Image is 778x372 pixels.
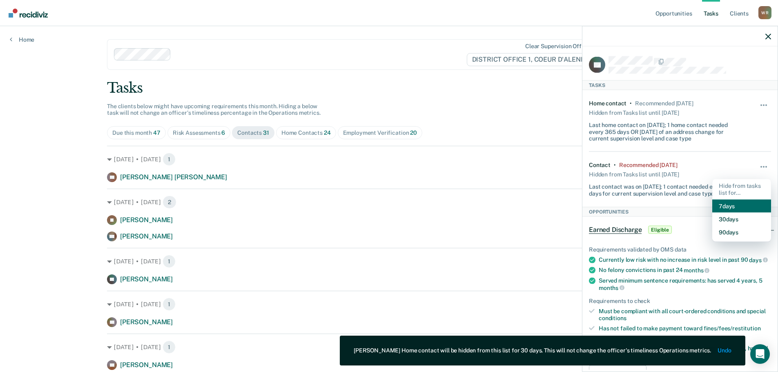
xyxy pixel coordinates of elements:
span: 6 [221,129,225,136]
button: 90 days [712,225,771,238]
div: Last home contact on [DATE]; 1 home contact needed every 365 days OR [DATE] of an address change ... [589,118,741,142]
div: [DATE] • [DATE] [107,298,671,311]
div: Requirements validated by OMS data [589,246,771,253]
div: Tasks [582,80,778,90]
span: months [684,267,709,274]
div: Must be compliant with all court-ordered conditions and special [599,308,771,322]
div: Served minimum sentence requirements: has served 4 years, 5 [599,277,771,291]
button: Profile dropdown button [758,6,771,19]
span: [PERSON_NAME] [120,318,173,326]
span: DISTRICT OFFICE 1, COEUR D'ALENE [467,53,597,66]
div: Recommended 2 months ago [635,100,693,107]
div: [DATE] • [DATE] [107,196,671,209]
span: Eligible [648,225,671,234]
span: 1 [163,153,176,166]
a: Home [10,36,34,43]
div: Hidden from Tasks list until [DATE] [589,107,679,118]
div: Due this month [112,129,161,136]
div: Open Intercom Messenger [750,344,770,364]
span: 1 [163,341,176,354]
div: Earned DischargeEligible [582,216,778,243]
span: 24 [324,129,331,136]
div: Risk Assessments [173,129,225,136]
div: [DATE] • [DATE] [107,153,671,166]
div: Contacts [237,129,269,136]
span: 20 [410,129,417,136]
div: W R [758,6,771,19]
div: [DATE] • [DATE] [107,255,671,268]
div: Has not failed NCIC [599,335,771,342]
img: Recidiviz [9,9,48,18]
button: 7 days [712,199,771,212]
div: Hidden from Tasks list until [DATE] [589,168,679,180]
div: Employment Verification [343,129,417,136]
div: Clear supervision officers [525,43,595,50]
span: 1 [163,255,176,268]
div: Home Contacts [281,129,331,136]
div: Currently low risk with no increase in risk level in past 90 [599,256,771,263]
div: Hide from tasks list for... [712,179,771,200]
span: [PERSON_NAME] [PERSON_NAME] [120,173,227,181]
span: 31 [263,129,269,136]
button: Undo [718,347,731,354]
div: Recommended 2 months ago [619,162,677,169]
div: Last contact was on [DATE]; 1 contact needed every 180 days for current supervision level and cas... [589,180,741,197]
button: 30 days [712,212,771,225]
span: 2 [163,196,176,209]
div: Tasks [107,80,671,96]
span: [PERSON_NAME] [120,216,173,224]
div: No felony convictions in past 24 [599,267,771,274]
span: check [652,335,668,341]
span: Earned Discharge [589,225,642,234]
div: Contact [589,162,611,169]
div: Home contact [589,100,626,107]
span: [PERSON_NAME] [120,275,173,283]
div: • [630,100,632,107]
span: days [749,256,767,263]
span: [PERSON_NAME] [120,361,173,369]
span: 1 [163,298,176,311]
div: • [614,162,616,169]
div: Opportunities [582,207,778,216]
span: The clients below might have upcoming requirements this month. Hiding a below task will not chang... [107,103,321,116]
span: fines/fees/restitution [704,325,761,331]
div: [DATE] • [DATE] [107,341,671,354]
span: conditions [599,314,626,321]
span: [PERSON_NAME] [120,232,173,240]
div: [PERSON_NAME] Home contact will be hidden from this list for 30 days. This will not change the of... [354,347,711,354]
span: months [599,284,624,291]
span: 47 [153,129,161,136]
div: Has not failed to make payment toward [599,325,771,332]
div: Requirements to check [589,298,771,305]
